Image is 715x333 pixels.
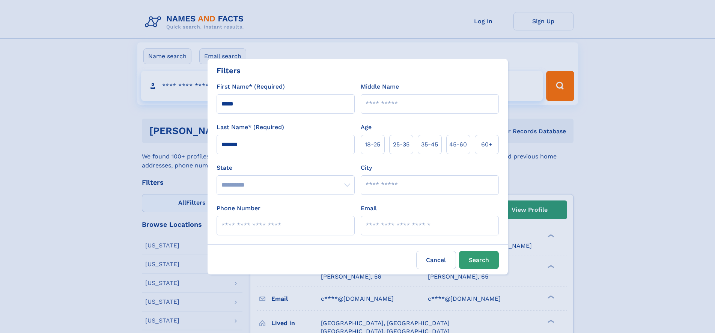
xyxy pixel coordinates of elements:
[416,251,456,269] label: Cancel
[217,65,241,76] div: Filters
[361,82,399,91] label: Middle Name
[217,123,284,132] label: Last Name* (Required)
[217,204,260,213] label: Phone Number
[361,204,377,213] label: Email
[421,140,438,149] span: 35‑45
[449,140,467,149] span: 45‑60
[481,140,492,149] span: 60+
[365,140,380,149] span: 18‑25
[217,163,355,172] label: State
[361,123,372,132] label: Age
[217,82,285,91] label: First Name* (Required)
[393,140,409,149] span: 25‑35
[361,163,372,172] label: City
[459,251,499,269] button: Search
